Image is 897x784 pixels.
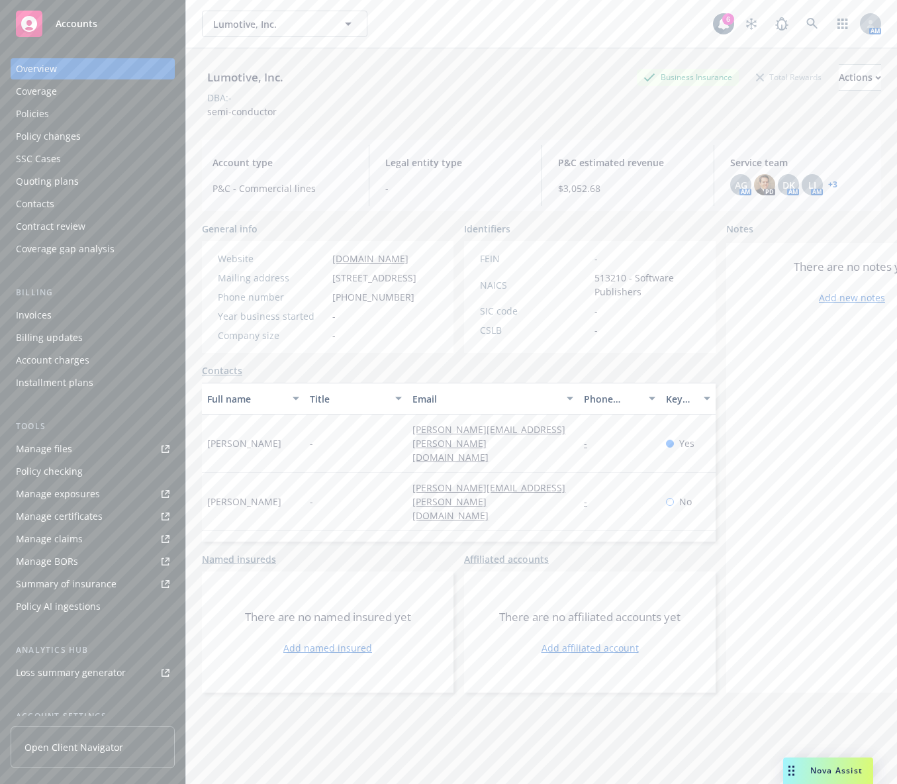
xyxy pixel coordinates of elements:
button: Email [407,383,579,415]
div: Manage files [16,438,72,460]
a: Policies [11,103,175,124]
a: Add named insured [283,641,372,655]
span: [STREET_ADDRESS] [332,271,416,285]
div: Year business started [218,309,327,323]
div: Title [310,392,387,406]
span: General info [202,222,258,236]
div: Invoices [16,305,52,326]
span: P&C estimated revenue [558,156,698,170]
a: Affiliated accounts [464,552,549,566]
div: SIC code [480,304,589,318]
button: Phone number [579,383,661,415]
a: [PERSON_NAME][EMAIL_ADDRESS][PERSON_NAME][DOMAIN_NAME] [412,423,565,464]
div: Manage certificates [16,506,103,527]
div: Loss summary generator [16,662,126,683]
a: Contacts [11,193,175,215]
div: Policy AI ingestions [16,596,101,617]
span: AG [735,178,747,192]
button: Actions [839,64,881,91]
a: Coverage gap analysis [11,238,175,260]
div: Business Insurance [637,69,739,85]
div: NAICS [480,278,589,292]
a: Billing updates [11,327,175,348]
button: Title [305,383,407,415]
div: Full name [207,392,285,406]
span: - [385,181,526,195]
span: Open Client Navigator [24,740,123,754]
a: Installment plans [11,372,175,393]
div: Overview [16,58,57,79]
button: Key contact [661,383,716,415]
span: Account type [212,156,353,170]
a: Manage exposures [11,483,175,505]
div: 6 [722,13,734,25]
a: [PERSON_NAME][EMAIL_ADDRESS][PERSON_NAME][DOMAIN_NAME] [412,481,565,522]
div: Coverage [16,81,57,102]
div: SSC Cases [16,148,61,170]
a: - [584,495,598,508]
span: LI [808,178,816,192]
span: There are no named insured yet [245,609,411,625]
a: Report a Bug [769,11,795,37]
a: Contacts [202,364,242,377]
a: Accounts [11,5,175,42]
a: Switch app [829,11,856,37]
span: Accounts [56,19,97,29]
div: Policy changes [16,126,81,147]
a: Loss summary generator [11,662,175,683]
div: Manage BORs [16,551,78,572]
span: - [332,309,336,323]
a: Policy AI ingestions [11,596,175,617]
div: Installment plans [16,372,93,393]
span: No [679,495,692,509]
a: Coverage [11,81,175,102]
div: Policy checking [16,461,83,482]
span: P&C - Commercial lines [212,181,353,195]
span: - [594,323,598,337]
div: DBA: - [207,91,232,105]
a: Invoices [11,305,175,326]
div: Account charges [16,350,89,371]
a: [DOMAIN_NAME] [332,252,408,265]
div: Contract review [16,216,85,237]
div: Website [218,252,327,266]
span: - [310,495,313,509]
a: Named insureds [202,552,276,566]
a: Policy changes [11,126,175,147]
div: Billing [11,286,175,299]
div: Tools [11,420,175,433]
div: Analytics hub [11,644,175,657]
span: Yes [679,436,694,450]
button: Nova Assist [783,758,873,784]
div: Manage exposures [16,483,100,505]
span: 513210 - Software Publishers [594,271,700,299]
div: Coverage gap analysis [16,238,115,260]
div: FEIN [480,252,589,266]
span: $3,052.68 [558,181,698,195]
div: Billing updates [16,327,83,348]
a: Manage BORs [11,551,175,572]
div: Quoting plans [16,171,79,192]
span: Lumotive, Inc. [213,17,328,31]
span: - [310,436,313,450]
span: [PERSON_NAME] [207,495,281,509]
div: Policies [16,103,49,124]
div: Key contact [666,392,696,406]
a: Overview [11,58,175,79]
img: photo [754,174,775,195]
span: There are no affiliated accounts yet [499,609,681,625]
div: Phone number [218,290,327,304]
div: Email [412,392,559,406]
div: Account settings [11,710,175,723]
span: - [594,304,598,318]
a: Quoting plans [11,171,175,192]
span: semi-conductor [207,105,277,118]
div: CSLB [480,323,589,337]
div: Total Rewards [749,69,828,85]
span: Identifiers [464,222,510,236]
div: Manage claims [16,528,83,550]
div: Company size [218,328,327,342]
a: Add affiliated account [542,641,639,655]
a: Add new notes [819,291,885,305]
